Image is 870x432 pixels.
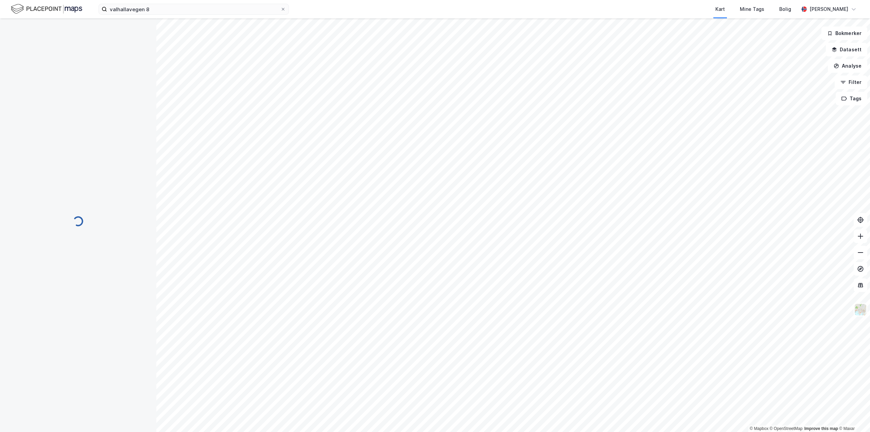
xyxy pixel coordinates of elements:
[804,426,838,431] a: Improve this map
[750,426,768,431] a: Mapbox
[821,27,867,40] button: Bokmerker
[11,3,82,15] img: logo.f888ab2527a4732fd821a326f86c7f29.svg
[73,216,84,227] img: spinner.a6d8c91a73a9ac5275cf975e30b51cfb.svg
[826,43,867,56] button: Datasett
[740,5,764,13] div: Mine Tags
[810,5,848,13] div: [PERSON_NAME]
[770,426,803,431] a: OpenStreetMap
[715,5,725,13] div: Kart
[854,303,867,316] img: Z
[835,75,867,89] button: Filter
[779,5,791,13] div: Bolig
[828,59,867,73] button: Analyse
[836,399,870,432] iframe: Chat Widget
[836,92,867,105] button: Tags
[107,4,280,14] input: Søk på adresse, matrikkel, gårdeiere, leietakere eller personer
